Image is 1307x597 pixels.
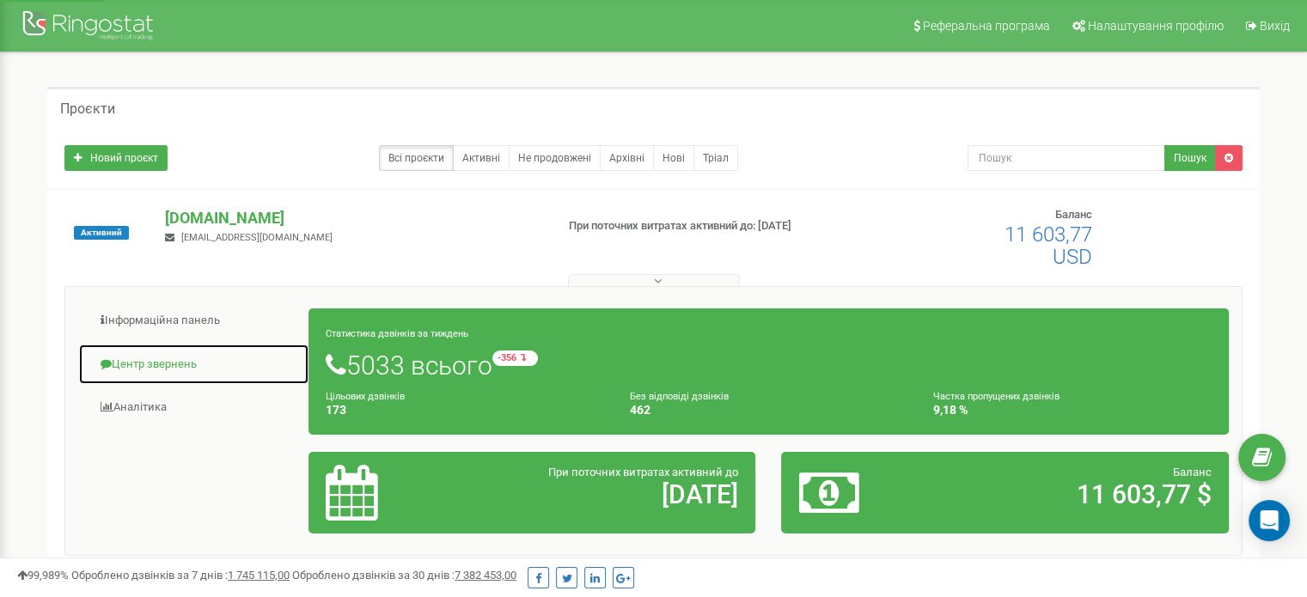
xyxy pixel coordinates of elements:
span: Баланс [1055,208,1092,221]
span: Оброблено дзвінків за 7 днів : [71,569,290,582]
small: Без відповіді дзвінків [630,391,729,402]
p: [DOMAIN_NAME] [165,207,541,229]
a: Всі проєкти [379,145,454,171]
h4: 173 [326,404,604,417]
a: Інформаційна панель [78,300,309,342]
small: -356 [492,350,538,366]
span: Вихід [1260,19,1290,33]
p: При поточних витратах активний до: [DATE] [569,218,844,235]
a: Центр звернень [78,344,309,386]
div: Open Intercom Messenger [1249,500,1290,541]
span: [EMAIL_ADDRESS][DOMAIN_NAME] [181,232,333,243]
h4: 9,18 % [933,404,1212,417]
h4: 462 [630,404,908,417]
a: Нові [653,145,694,171]
u: 7 382 453,00 [455,569,516,582]
span: 11 603,77 USD [1005,222,1092,269]
a: Новий проєкт [64,145,168,171]
input: Пошук [968,145,1165,171]
span: 99,989% [17,569,69,582]
small: Цільових дзвінків [326,391,405,402]
button: Пошук [1164,145,1216,171]
span: Баланс [1173,466,1212,478]
a: Тріал [693,145,738,171]
span: Реферальна програма [923,19,1050,33]
h2: 11 603,77 $ [945,480,1212,509]
h1: 5033 всього [326,350,1212,380]
small: Статистика дзвінків за тиждень [326,328,468,339]
span: Оброблено дзвінків за 30 днів : [292,569,516,582]
span: При поточних витратах активний до [548,466,738,478]
a: Не продовжені [509,145,601,171]
h2: [DATE] [472,480,738,509]
span: Активний [74,226,129,240]
a: Архівні [600,145,654,171]
h5: Проєкти [60,101,115,117]
small: Частка пропущених дзвінків [933,391,1060,402]
a: Активні [453,145,510,171]
span: Налаштування профілю [1088,19,1224,33]
a: Аналiтика [78,387,309,429]
u: 1 745 115,00 [228,569,290,582]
